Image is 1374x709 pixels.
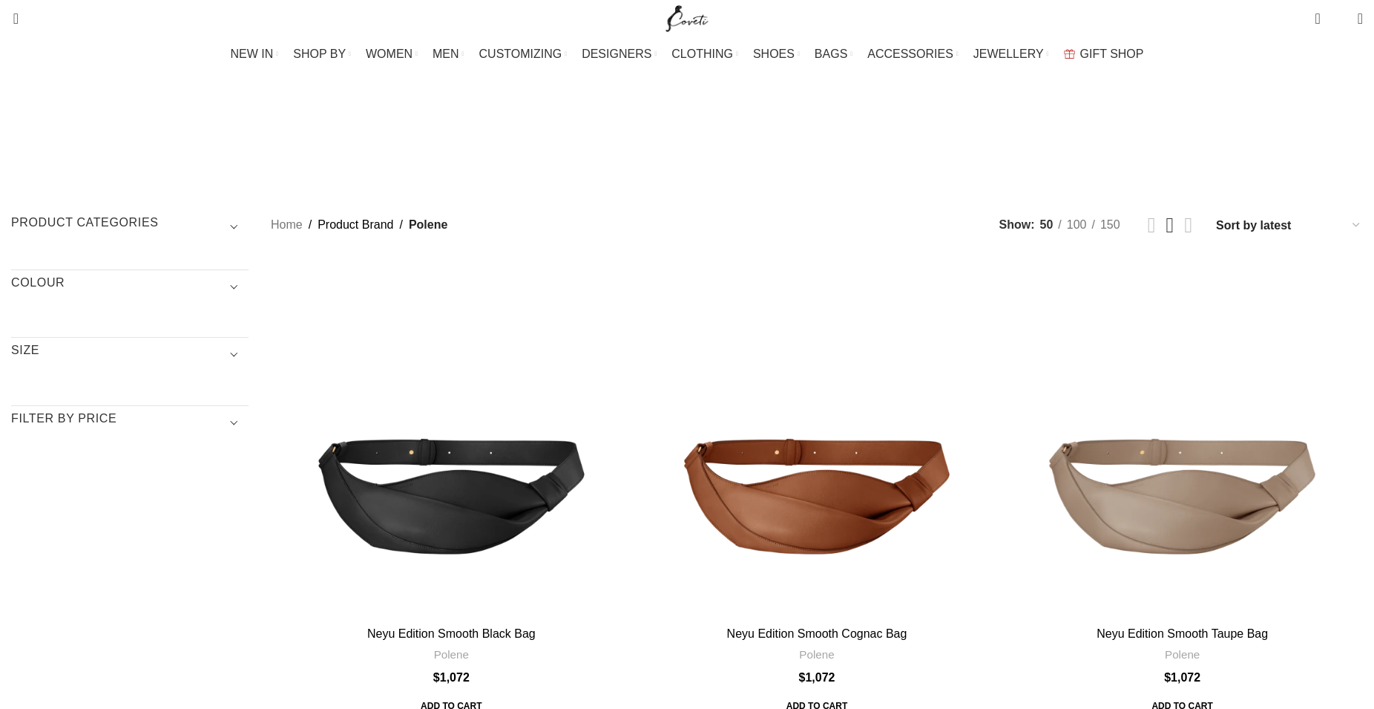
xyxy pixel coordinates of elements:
[973,39,1049,69] a: JEWELLERY
[663,11,712,24] a: Site logo
[433,671,470,684] bdi: 1,072
[433,671,440,684] span: $
[433,47,459,61] span: MEN
[271,258,632,620] a: Neyu Edition Smooth Black Bag
[231,47,274,61] span: NEW IN
[1165,647,1200,662] a: Polene
[1332,4,1347,33] div: My Wishlist
[1080,47,1144,61] span: GIFT SHOP
[1002,258,1363,620] a: Neyu Edition Smooth Taupe Bag
[11,411,249,436] h3: Filter by price
[753,47,795,61] span: SHOES
[1164,671,1171,684] span: $
[1164,671,1200,684] bdi: 1,072
[671,39,738,69] a: CLOTHING
[1335,15,1346,26] span: 0
[799,647,834,662] a: Polene
[799,671,806,684] span: $
[1064,49,1075,59] img: GiftBag
[815,39,852,69] a: BAGS
[1316,7,1327,19] span: 0
[11,342,249,367] h3: SIZE
[1307,4,1327,33] a: 0
[973,47,1044,61] span: JEWELLERY
[4,39,1370,69] div: Main navigation
[1097,627,1268,640] a: Neyu Edition Smooth Taupe Bag
[582,47,651,61] span: DESIGNERS
[867,39,959,69] a: ACCESSORIES
[671,47,733,61] span: CLOTHING
[366,47,412,61] span: WOMEN
[293,47,346,61] span: SHOP BY
[4,4,19,33] a: Search
[11,215,249,240] h3: Product categories
[727,627,907,640] a: Neyu Edition Smooth Cognac Bag
[815,47,847,61] span: BAGS
[293,39,351,69] a: SHOP BY
[434,647,469,662] a: Polene
[582,39,657,69] a: DESIGNERS
[1064,39,1144,69] a: GIFT SHOP
[479,39,568,69] a: CUSTOMIZING
[11,275,249,300] h3: COLOUR
[231,39,279,69] a: NEW IN
[637,258,998,620] a: Neyu Edition Smooth Cognac Bag
[799,671,835,684] bdi: 1,072
[366,39,418,69] a: WOMEN
[479,47,562,61] span: CUSTOMIZING
[867,47,953,61] span: ACCESSORIES
[433,39,464,69] a: MEN
[753,39,800,69] a: SHOES
[367,627,536,640] a: Neyu Edition Smooth Black Bag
